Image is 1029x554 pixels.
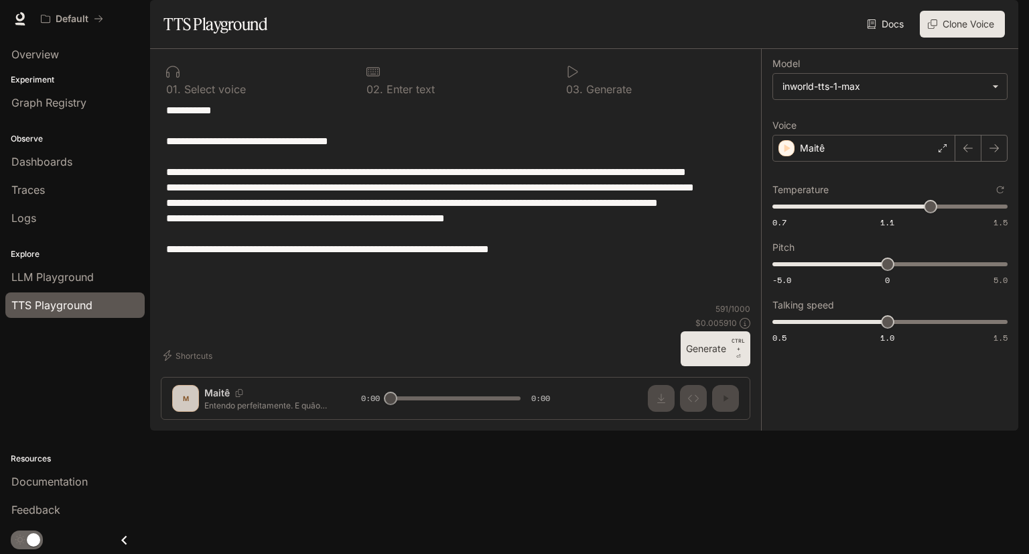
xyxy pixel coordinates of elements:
[772,243,795,252] p: Pitch
[864,11,909,38] a: Docs
[732,337,745,353] p: CTRL +
[166,84,181,95] p: 0 1 .
[993,217,1008,228] span: 1.5
[56,13,88,25] p: Default
[880,217,894,228] span: 1.1
[383,84,435,95] p: Enter text
[772,332,786,343] span: 0.5
[583,84,632,95] p: Generate
[181,84,246,95] p: Select voice
[993,182,1008,197] button: Reset to default
[920,11,1005,38] button: Clone Voice
[772,274,791,286] span: -5.0
[772,300,834,310] p: Talking speed
[773,74,1007,99] div: inworld-tts-1-max
[732,337,745,361] p: ⏎
[681,331,750,366] button: GenerateCTRL +⏎
[772,185,829,195] p: Temperature
[800,142,825,155] p: Maitê
[366,84,383,95] p: 0 2 .
[782,80,985,93] div: inworld-tts-1-max
[880,332,894,343] span: 1.0
[161,345,218,366] button: Shortcuts
[885,274,890,286] span: 0
[695,317,737,329] p: $ 0.005910
[163,11,267,38] h1: TTS Playground
[993,274,1008,286] span: 5.0
[772,121,797,130] p: Voice
[772,59,800,68] p: Model
[993,332,1008,343] span: 1.5
[35,5,109,32] button: All workspaces
[566,84,583,95] p: 0 3 .
[772,217,786,228] span: 0.7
